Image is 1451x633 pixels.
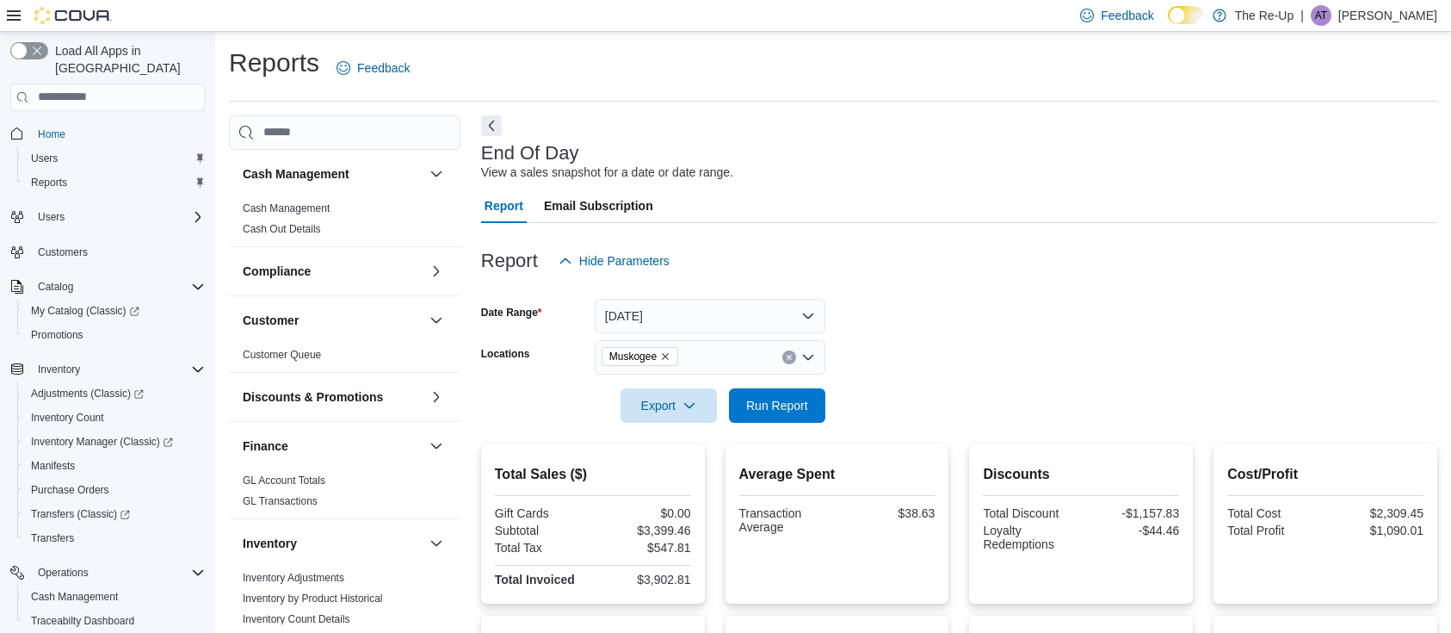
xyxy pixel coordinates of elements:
[243,312,423,329] button: Customer
[243,222,321,236] span: Cash Out Details
[495,524,590,537] div: Subtotal
[24,407,111,428] a: Inventory Count
[1168,6,1204,24] input: Dark Mode
[481,347,530,361] label: Locations
[38,245,88,259] span: Customers
[31,276,205,297] span: Catalog
[31,435,173,449] span: Inventory Manager (Classic)
[746,397,808,414] span: Run Report
[243,592,383,605] span: Inventory by Product Historical
[1311,5,1331,26] div: Aubrey Turner
[38,210,65,224] span: Users
[1101,7,1153,24] span: Feedback
[31,359,205,380] span: Inventory
[243,202,330,215] span: Cash Management
[24,383,205,404] span: Adjustments (Classic)
[24,456,205,476] span: Manifests
[1227,524,1322,537] div: Total Profit
[243,202,330,214] a: Cash Management
[782,351,796,364] button: Clear input
[596,524,691,537] div: $3,399.46
[24,431,180,452] a: Inventory Manager (Classic)
[24,172,74,193] a: Reports
[17,502,212,526] a: Transfers (Classic)
[31,507,130,521] span: Transfers (Classic)
[243,572,344,584] a: Inventory Adjustments
[17,299,212,323] a: My Catalog (Classic)
[17,585,212,609] button: Cash Management
[31,242,95,263] a: Customers
[24,586,125,607] a: Cash Management
[24,148,65,169] a: Users
[243,263,423,280] button: Compliance
[24,301,205,321] span: My Catalog (Classic)
[3,239,212,264] button: Customers
[38,363,80,376] span: Inventory
[983,524,1077,551] div: Loyalty Redemptions
[495,541,590,555] div: Total Tax
[24,301,146,321] a: My Catalog (Classic)
[38,127,65,141] span: Home
[229,470,460,518] div: Finance
[729,388,825,423] button: Run Report
[481,115,502,136] button: Next
[243,165,423,183] button: Cash Management
[481,164,733,182] div: View a sales snapshot for a date or date range.
[840,506,935,520] div: $38.63
[24,528,205,549] span: Transfers
[495,573,575,586] strong: Total Invoiced
[243,535,423,552] button: Inventory
[24,611,205,631] span: Traceabilty Dashboard
[595,299,825,333] button: [DATE]
[1168,24,1169,25] span: Dark Mode
[24,456,82,476] a: Manifests
[1338,5,1437,26] p: [PERSON_NAME]
[243,312,299,329] h3: Customer
[426,164,447,184] button: Cash Management
[24,407,205,428] span: Inventory Count
[31,207,205,227] span: Users
[3,561,212,585] button: Operations
[1329,506,1423,520] div: $2,309.45
[243,474,325,487] span: GL Account Totals
[243,475,325,487] a: GL Account Totals
[31,483,109,497] span: Purchase Orders
[3,121,212,146] button: Home
[24,528,81,549] a: Transfers
[1084,506,1179,520] div: -$1,157.83
[1315,5,1327,26] span: AT
[243,438,423,455] button: Finance
[31,411,104,425] span: Inventory Count
[1329,524,1423,537] div: $1,090.01
[3,357,212,382] button: Inventory
[38,566,89,580] span: Operations
[24,325,205,345] span: Promotions
[552,244,676,278] button: Hide Parameters
[31,614,134,628] span: Traceabilty Dashboard
[481,251,538,271] h3: Report
[24,148,205,169] span: Users
[1227,506,1322,520] div: Total Cost
[229,198,460,246] div: Cash Management
[596,573,691,586] div: $3,902.81
[243,388,383,406] h3: Discounts & Promotions
[31,562,205,583] span: Operations
[609,348,657,365] span: Muskogee
[17,430,212,454] a: Inventory Manager (Classic)
[739,506,834,534] div: Transaction Average
[495,506,590,520] div: Gift Cards
[544,189,653,223] span: Email Subscription
[24,480,116,500] a: Purchase Orders
[31,207,71,227] button: Users
[243,613,350,625] a: Inventory Count Details
[24,383,151,404] a: Adjustments (Classic)
[17,478,212,502] button: Purchase Orders
[24,480,205,500] span: Purchase Orders
[243,612,350,626] span: Inventory Count Details
[426,533,447,554] button: Inventory
[1235,5,1294,26] p: The Re-Up
[481,143,579,164] h3: End Of Day
[243,349,321,361] a: Customer Queue
[24,504,137,524] a: Transfers (Classic)
[243,438,288,455] h3: Finance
